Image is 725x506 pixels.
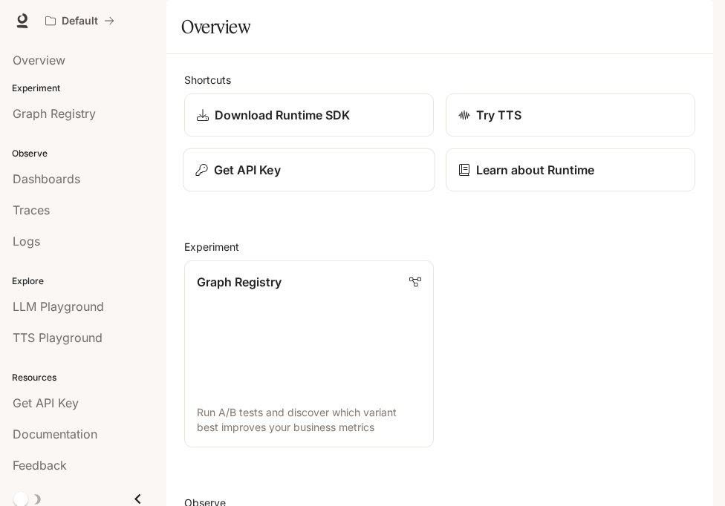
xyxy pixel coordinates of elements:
[476,106,521,124] p: Try TTS
[184,72,695,88] h2: Shortcuts
[62,15,98,27] p: Default
[39,6,121,36] button: All workspaces
[197,405,421,435] p: Run A/B tests and discover which variant best improves your business metrics
[181,12,250,42] h1: Overview
[184,93,434,137] a: Download Runtime SDK
[446,148,695,191] a: Learn about Runtime
[446,93,695,137] a: Try TTS
[184,260,434,447] a: Graph RegistryRun A/B tests and discover which variant best improves your business metrics
[184,239,695,254] h2: Experiment
[476,161,594,179] p: Learn about Runtime
[197,273,282,291] p: Graph Registry
[183,148,435,192] button: Get API Key
[215,106,350,124] p: Download Runtime SDK
[214,161,281,179] p: Get API Key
